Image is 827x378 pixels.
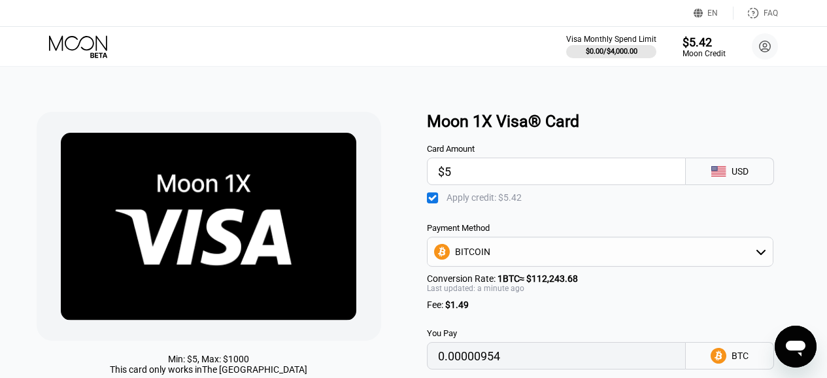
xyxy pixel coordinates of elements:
div: Fee : [427,300,774,310]
div: USD [732,166,749,177]
div: Min: $ 5 , Max: $ 1000 [168,354,249,364]
div: $5.42Moon Credit [683,35,726,58]
div: Last updated: a minute ago [427,284,774,293]
div: BITCOIN [428,239,773,265]
div: Moon Credit [683,49,726,58]
div: FAQ [764,9,778,18]
div: $5.42 [683,35,726,49]
div: $0.00 / $4,000.00 [586,47,637,56]
input: $0.00 [438,158,675,184]
div: Visa Monthly Spend Limit [566,35,656,44]
div: BITCOIN [455,247,490,257]
div: BTC [732,351,749,361]
div: Card Amount [427,144,686,154]
div: Visa Monthly Spend Limit$0.00/$4,000.00 [566,35,656,58]
div: EN [707,9,718,18]
div: This card only works in The [GEOGRAPHIC_DATA] [110,364,307,375]
span: 1 BTC ≈ $112,243.68 [498,273,579,284]
div: Moon 1X Visa® Card [427,112,804,131]
div: Apply credit: $5.42 [447,192,522,203]
div: FAQ [734,7,778,20]
div: Payment Method [427,223,774,233]
div: EN [694,7,734,20]
div: You Pay [427,328,686,338]
iframe: Button to launch messaging window [775,326,817,368]
div: Conversion Rate: [427,273,774,284]
span: $1.49 [445,300,469,310]
div:  [427,192,440,205]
